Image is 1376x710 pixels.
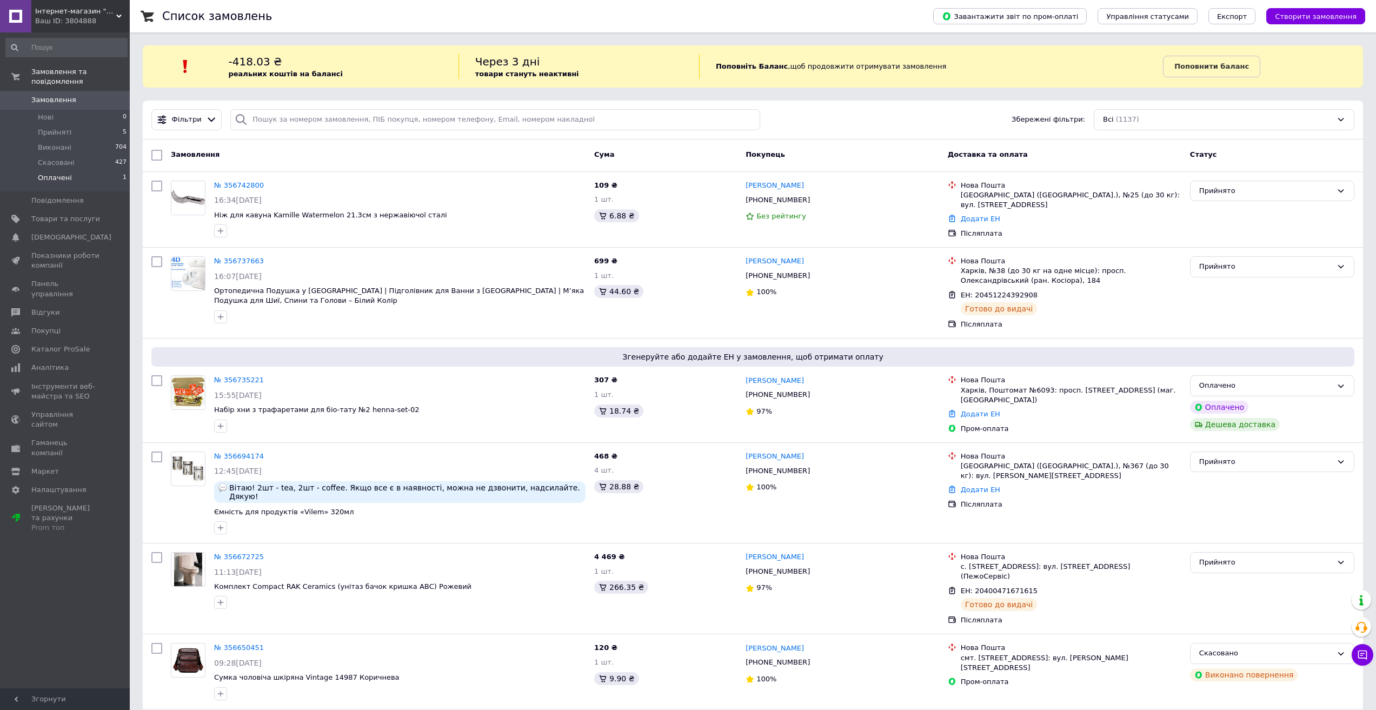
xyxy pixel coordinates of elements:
div: Нова Пошта [961,256,1181,266]
a: Ніж для кавуна Kamille Watermelon 21.3см з нержавіючої сталі [214,211,447,219]
a: № 356672725 [214,553,264,561]
a: Ємність для продуктів «Vilem» 320мл [214,508,354,516]
span: 1 шт. [594,567,614,575]
img: Фото товару [171,257,205,290]
img: Фото товару [171,648,205,673]
span: Гаманець компанії [31,438,100,457]
img: Фото товару [171,190,205,205]
img: Фото товару [171,455,205,482]
span: Оплачені [38,173,72,183]
a: [PERSON_NAME] [746,643,804,654]
span: Товари та послуги [31,214,100,224]
a: Додати ЕН [961,215,1000,223]
div: Нова Пошта [961,643,1181,653]
img: :exclamation: [177,58,194,75]
span: Ортопедична Подушка у [GEOGRAPHIC_DATA] | Підголівник для Ванни з [GEOGRAPHIC_DATA] | М’яка Подуш... [214,287,584,305]
button: Чат з покупцем [1352,644,1373,666]
div: Харків, №38 (до 30 кг на одне місце): просп. Олександрівський (ран. Косіора), 184 [961,266,1181,286]
a: Додати ЕН [961,410,1000,418]
span: 0 [123,112,127,122]
button: Експорт [1208,8,1256,24]
input: Пошук за номером замовлення, ПІБ покупця, номером телефону, Email, номером накладної [230,109,760,130]
div: Післяплата [961,229,1181,238]
a: [PERSON_NAME] [746,452,804,462]
span: Інтернет-магазин "Lucky Store" [35,6,116,16]
a: Фото товару [171,452,205,486]
div: 28.88 ₴ [594,480,643,493]
span: Виконані [38,143,71,152]
a: Фото товару [171,643,205,678]
span: [PHONE_NUMBER] [746,390,810,399]
a: Фото товару [171,256,205,291]
span: Фільтри [172,115,202,125]
img: :speech_balloon: [218,483,227,492]
b: Поповнити баланс [1174,62,1249,70]
span: 5 [123,128,127,137]
span: -418.03 ₴ [228,55,282,68]
span: Згенеруйте або додайте ЕН у замовлення, щоб отримати оплату [156,351,1350,362]
a: № 356735221 [214,376,264,384]
span: 11:13[DATE] [214,568,262,576]
span: Прийняті [38,128,71,137]
span: 4 шт. [594,466,614,474]
div: Ваш ID: 3804888 [35,16,130,26]
span: Експорт [1217,12,1247,21]
span: Відгуки [31,308,59,317]
div: Прийнято [1199,557,1332,568]
span: Аналітика [31,363,69,373]
span: Замовлення та повідомлення [31,67,130,87]
span: 12:45[DATE] [214,467,262,475]
a: [PERSON_NAME] [746,552,804,562]
a: Фото товару [171,552,205,587]
span: Покупці [31,326,61,336]
input: Пошук [5,38,128,57]
a: [PERSON_NAME] [746,181,804,191]
span: Скасовані [38,158,75,168]
span: Покупець [746,150,785,158]
span: [PERSON_NAME] та рахунки [31,503,100,533]
span: Завантажити звіт по пром-оплаті [942,11,1078,21]
span: Створити замовлення [1275,12,1357,21]
img: Фото товару [174,553,202,586]
span: Панель управління [31,279,100,298]
span: 109 ₴ [594,181,617,189]
span: 468 ₴ [594,452,617,460]
span: Нові [38,112,54,122]
a: [PERSON_NAME] [746,256,804,267]
span: 1 шт. [594,195,614,203]
span: [DEMOGRAPHIC_DATA] [31,233,111,242]
div: 18.74 ₴ [594,404,643,417]
span: Без рейтингу [756,212,806,220]
div: 9.90 ₴ [594,672,639,685]
span: ЕН: 20400471671615 [961,587,1038,595]
div: 44.60 ₴ [594,285,643,298]
a: № 356694174 [214,452,264,460]
a: № 356737663 [214,257,264,265]
span: 1 шт. [594,658,614,666]
span: Каталог ProSale [31,344,90,354]
a: № 356742800 [214,181,264,189]
a: Фото товару [171,375,205,410]
button: Управління статусами [1098,8,1198,24]
span: 100% [756,483,776,491]
span: Управління сайтом [31,410,100,429]
span: Cума [594,150,614,158]
span: Замовлення [31,95,76,105]
a: Поповнити баланс [1163,56,1260,77]
span: (1137) [1116,115,1139,123]
span: Комплект Compact RAK Ceramics (унітаз бачок кришка АВС) Рожевий [214,582,471,590]
div: Прийнято [1199,261,1332,273]
div: Нова Пошта [961,552,1181,562]
h1: Список замовлень [162,10,272,23]
span: 1 [123,173,127,183]
div: Нова Пошта [961,452,1181,461]
span: Замовлення [171,150,220,158]
div: Післяплата [961,320,1181,329]
span: Сумка чоловіча шкіряна Vintage 14987 Коричнева [214,673,400,681]
span: [PHONE_NUMBER] [746,271,810,280]
span: 1 шт. [594,271,614,280]
a: Набір хни з трафаретами для біо-тату №2 henna-set-02 [214,406,419,414]
div: [GEOGRAPHIC_DATA] ([GEOGRAPHIC_DATA].), №25 (до 30 кг): вул. [STREET_ADDRESS] [961,190,1181,210]
div: [GEOGRAPHIC_DATA] ([GEOGRAPHIC_DATA].), №367 (до 30 кг): вул. [PERSON_NAME][STREET_ADDRESS] [961,461,1181,481]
